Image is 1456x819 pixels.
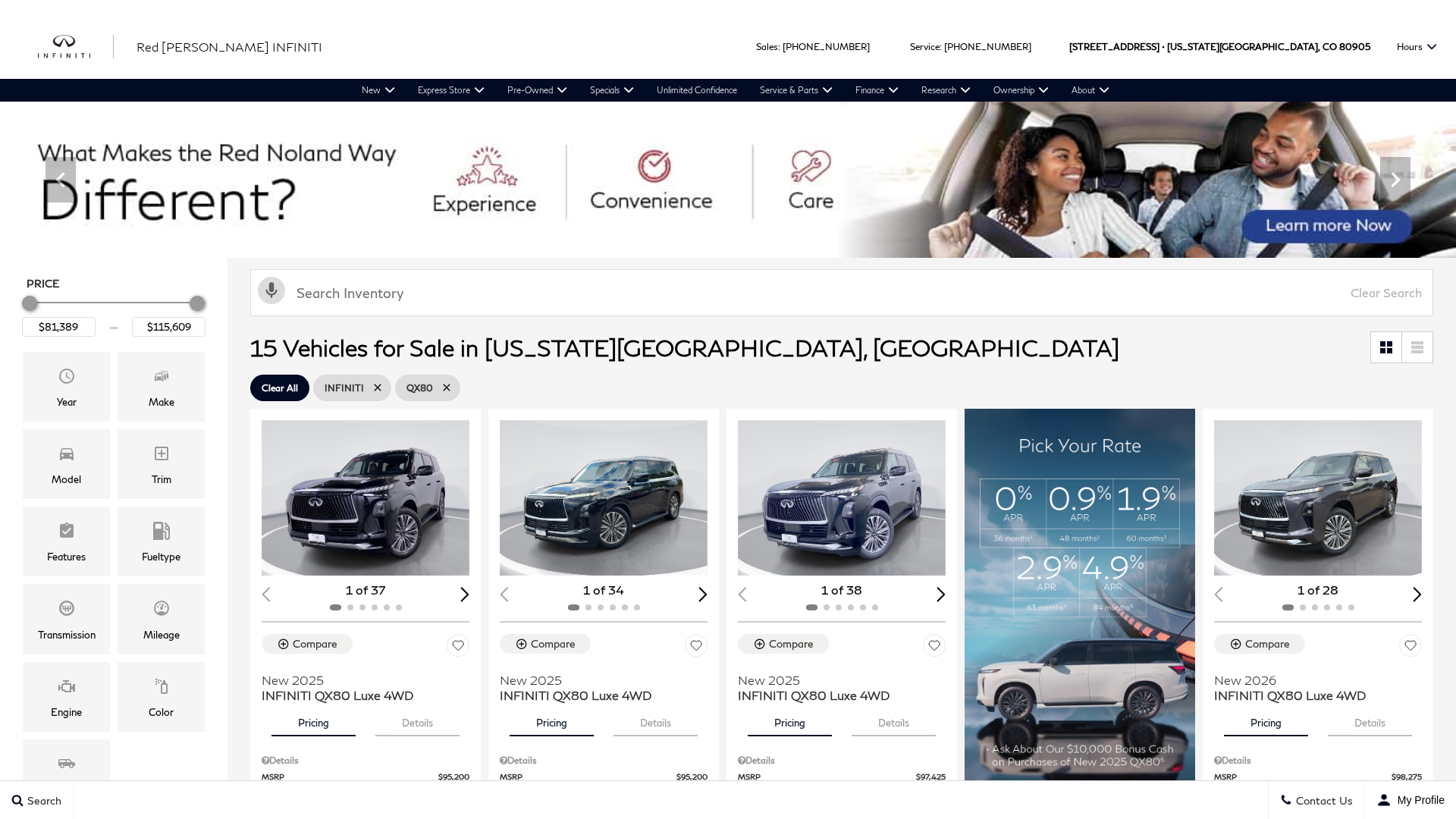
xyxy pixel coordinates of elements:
[190,296,205,311] div: Maximum Price
[58,363,76,394] span: Year
[738,420,946,576] div: 1 / 2
[844,79,910,102] a: Finance
[500,754,708,767] div: Pricing Details - INFINITI QX80 Luxe 4WD
[763,230,778,245] span: Go to slide 6
[1167,14,1320,79] span: [US_STATE][GEOGRAPHIC_DATA],
[678,230,693,245] span: Go to slide 2
[940,41,942,52] span: :
[262,420,469,576] img: 2025 INFINITI QX80 Luxe 4WD 1
[271,703,356,736] button: pricing tab
[152,441,171,471] span: Trim
[496,79,579,102] a: Pre-Owned
[250,269,1433,316] input: Search Inventory
[152,363,171,394] span: Make
[23,739,110,809] div: BodystyleBodystyle
[698,587,708,601] div: Next slide
[447,634,469,662] button: Save Vehicle
[1060,79,1121,102] a: About
[149,704,174,720] div: Color
[22,290,206,337] div: Price
[23,507,110,576] div: FeaturesFeatures
[1413,587,1422,601] div: Next slide
[1069,41,1370,52] a: [STREET_ADDRESS] • [US_STATE][GEOGRAPHIC_DATA], CO 80905
[1214,663,1422,703] a: New 2026INFINITI QX80 Luxe 4WD
[738,673,934,688] span: New 2025
[1380,157,1410,202] div: Next
[937,587,946,601] div: Next slide
[1245,637,1290,651] div: Compare
[118,507,205,576] div: FueltypeFueltype
[500,582,708,598] div: 1 of 34
[152,673,171,704] span: Color
[22,317,96,337] input: Minimum
[262,634,353,654] button: Compare Vehicle
[406,378,433,397] span: QX80
[1339,14,1370,79] span: 80905
[1389,14,1445,79] button: Open the hours dropdown
[748,703,832,736] button: pricing tab
[738,688,934,703] span: INFINITI QX80 Luxe 4WD
[58,751,76,781] span: Bodystyle
[38,626,96,643] div: Transmission
[136,38,322,56] a: Red [PERSON_NAME] INFINITI
[1214,420,1422,576] div: 1 / 2
[944,41,1031,52] a: [PHONE_NUMBER]
[262,754,469,767] div: Pricing Details - INFINITI QX80 Luxe 4WD
[262,420,469,576] div: 1 / 2
[500,771,676,783] span: MSRP
[982,79,1060,102] a: Ownership
[262,673,458,688] span: New 2025
[118,662,205,732] div: ColorColor
[738,420,946,576] img: 2025 INFINITI QX80 Luxe 4WD 1
[720,230,736,245] span: Go to slide 4
[738,634,829,654] button: Compare Vehicle
[325,378,364,397] span: INFINITI
[748,79,844,102] a: Service & Parts
[685,634,708,662] button: Save Vehicle
[738,771,916,783] span: MSRP
[38,35,114,59] a: infiniti
[699,230,714,245] span: Go to slide 3
[57,394,77,410] div: Year
[510,703,594,736] button: pricing tab
[142,548,180,565] div: Fueltype
[23,429,110,499] div: ModelModel
[500,663,708,703] a: New 2025INFINITI QX80 Luxe 4WD
[778,41,780,52] span: :
[738,754,946,767] div: Pricing Details - INFINITI QX80 Luxe 4WD
[250,334,1119,361] span: 15 Vehicles for Sale in [US_STATE][GEOGRAPHIC_DATA], [GEOGRAPHIC_DATA]
[1214,771,1392,783] span: MSRP
[1365,781,1456,819] button: Open user profile menu
[738,771,946,783] a: MSRP $97,425
[262,688,458,703] span: INFINITI QX80 Luxe 4WD
[52,471,81,488] div: Model
[1214,582,1422,598] div: 1 of 28
[51,704,82,720] div: Engine
[38,35,114,59] img: INFINITI
[742,230,757,245] span: Go to slide 5
[47,548,86,565] div: Features
[738,663,946,703] a: New 2025INFINITI QX80 Luxe 4WD
[1214,754,1422,767] div: Pricing Details - INFINITI QX80 Luxe 4WD
[406,79,496,102] a: Express Store
[438,771,469,783] span: $95,200
[756,41,778,52] span: Sales
[262,771,469,783] a: MSRP $95,200
[262,378,298,397] span: Clear All
[531,637,576,651] div: Compare
[58,518,76,548] span: Features
[1214,771,1422,783] a: MSRP $98,275
[783,41,870,52] a: [PHONE_NUMBER]
[784,230,799,245] span: Go to slide 7
[143,626,180,643] div: Mileage
[500,673,696,688] span: New 2025
[645,79,748,102] a: Unlimited Confidence
[45,157,76,202] div: Previous
[916,771,946,783] span: $97,425
[1392,794,1445,806] span: My Profile
[58,673,76,704] span: Engine
[500,420,708,576] div: 1 / 2
[500,771,708,783] a: MSRP $95,200
[1399,634,1422,662] button: Save Vehicle
[149,394,174,410] div: Make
